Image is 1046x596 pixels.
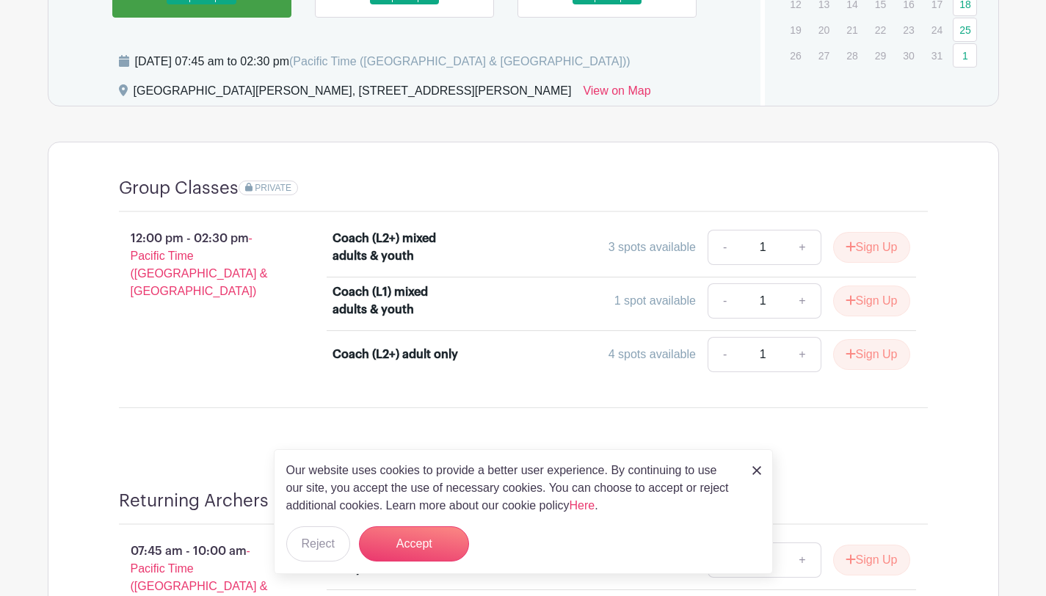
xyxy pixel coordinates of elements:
p: 26 [783,44,807,67]
button: Sign Up [833,545,910,575]
p: 24 [925,18,949,41]
a: + [784,542,821,578]
p: 28 [840,44,864,67]
h4: Group Classes [119,178,239,199]
p: 12:00 pm - 02:30 pm [95,224,310,306]
span: - Pacific Time ([GEOGRAPHIC_DATA] & [GEOGRAPHIC_DATA]) [131,232,268,297]
p: 30 [896,44,920,67]
button: Sign Up [833,232,910,263]
p: 31 [925,44,949,67]
a: 1 [953,43,977,68]
a: - [708,337,741,372]
a: - [708,283,741,319]
a: Here [570,499,595,512]
div: Coach (L1) mixed adults & youth [333,283,460,319]
div: Coach (L2+) mixed adults & youth [333,230,460,265]
p: 27 [812,44,836,67]
span: (Pacific Time ([GEOGRAPHIC_DATA] & [GEOGRAPHIC_DATA])) [289,55,631,68]
button: Accept [359,526,469,562]
button: Sign Up [833,286,910,316]
a: + [784,283,821,319]
p: 23 [896,18,920,41]
p: 20 [812,18,836,41]
span: PRIVATE [255,183,291,193]
a: View on Map [583,82,650,106]
h4: Returning Archers member-only @ 8AM [119,490,447,512]
div: 4 spots available [609,346,696,363]
div: [DATE] 07:45 am to 02:30 pm [135,53,631,70]
div: Coach (L2+) adult only [333,346,458,363]
a: 25 [953,18,977,42]
p: 21 [840,18,864,41]
p: Our website uses cookies to provide a better user experience. By continuing to use our site, you ... [286,462,737,515]
p: 29 [868,44,893,67]
p: 22 [868,18,893,41]
img: close_button-5f87c8562297e5c2d7936805f587ecaba9071eb48480494691a3f1689db116b3.svg [752,466,761,475]
button: Sign Up [833,339,910,370]
p: 19 [783,18,807,41]
div: [GEOGRAPHIC_DATA][PERSON_NAME], [STREET_ADDRESS][PERSON_NAME] [134,82,572,106]
div: 3 spots available [609,239,696,256]
a: - [708,230,741,265]
button: Reject [286,526,350,562]
div: 1 spot available [614,292,696,310]
a: + [784,230,821,265]
a: + [784,337,821,372]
